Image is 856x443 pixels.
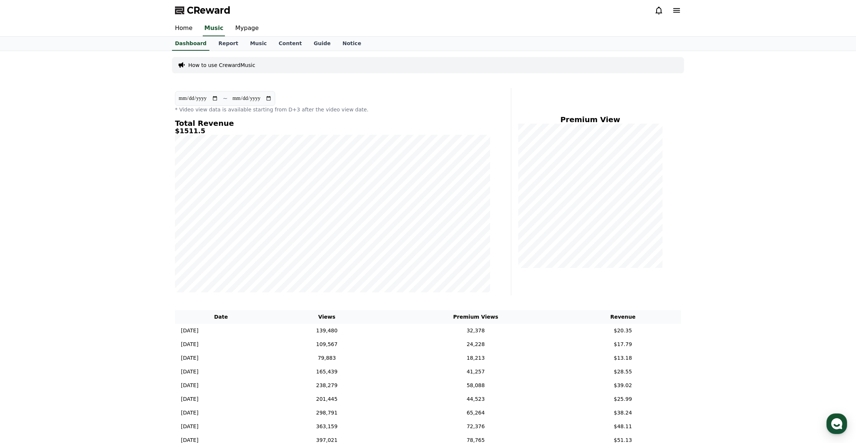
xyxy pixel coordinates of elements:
[175,106,490,113] p: * Video view data is available starting from D+3 after the video view date.
[267,351,387,365] td: 79,883
[181,409,198,417] p: [DATE]
[172,37,209,51] a: Dashboard
[181,395,198,403] p: [DATE]
[267,310,387,324] th: Views
[387,406,565,420] td: 65,264
[565,324,681,338] td: $20.35
[308,37,337,51] a: Guide
[565,379,681,392] td: $39.02
[337,37,367,51] a: Notice
[387,420,565,433] td: 72,376
[387,310,565,324] th: Premium Views
[181,327,198,335] p: [DATE]
[181,368,198,376] p: [DATE]
[387,324,565,338] td: 32,378
[565,310,681,324] th: Revenue
[175,127,490,135] h5: $1511.5
[387,379,565,392] td: 58,088
[267,379,387,392] td: 238,279
[187,4,230,16] span: CReward
[188,61,255,69] a: How to use CrewardMusic
[387,392,565,406] td: 44,523
[267,338,387,351] td: 109,567
[267,406,387,420] td: 298,791
[212,37,244,51] a: Report
[223,94,228,103] p: ~
[565,420,681,433] td: $48.11
[387,351,565,365] td: 18,213
[267,392,387,406] td: 201,445
[169,21,198,36] a: Home
[229,21,264,36] a: Mypage
[387,338,565,351] td: 24,228
[175,119,490,127] h4: Total Revenue
[267,324,387,338] td: 139,480
[565,338,681,351] td: $17.79
[565,351,681,365] td: $13.18
[181,423,198,430] p: [DATE]
[273,37,308,51] a: Content
[387,365,565,379] td: 41,257
[565,392,681,406] td: $25.99
[181,340,198,348] p: [DATE]
[175,4,230,16] a: CReward
[517,115,663,124] h4: Premium View
[181,354,198,362] p: [DATE]
[267,420,387,433] td: 363,159
[565,406,681,420] td: $38.24
[244,37,273,51] a: Music
[203,21,225,36] a: Music
[565,365,681,379] td: $28.55
[267,365,387,379] td: 165,439
[175,310,267,324] th: Date
[181,382,198,389] p: [DATE]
